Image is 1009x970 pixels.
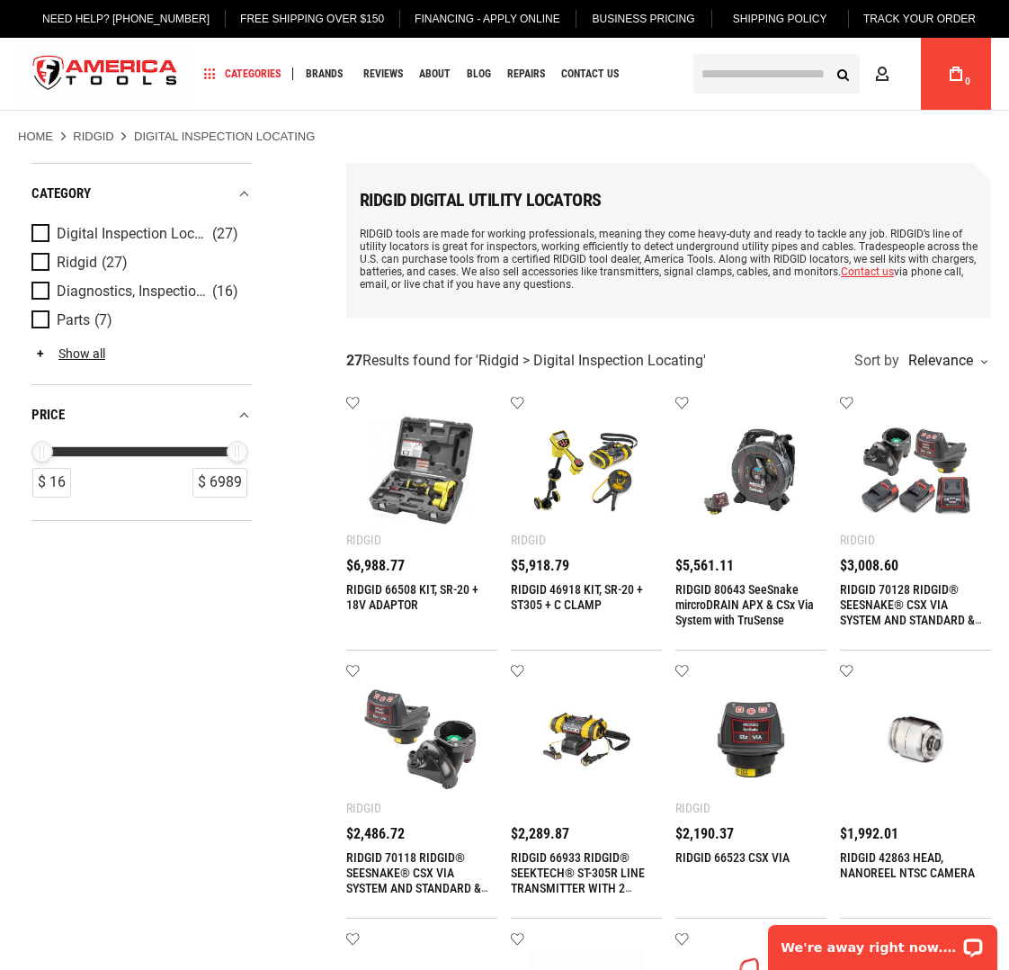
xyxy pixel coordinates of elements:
span: $3,008.60 [840,559,898,573]
div: Ridgid [346,533,381,547]
span: Shipping Policy [733,13,827,25]
span: (16) [212,284,238,300]
a: RIDGID 66508 KIT, SR-20 + 18V ADAPTOR [346,582,478,612]
a: RIDGID 70118 RIDGID® SEESNAKE® CSX VIA SYSTEM AND STANDARD & MINI CSX VIA™ MOUNT [346,850,488,911]
span: Contact Us [561,68,619,79]
p: RIDGID tools are made for working professionals, meaning they come heavy-duty and ready to tackle... [360,228,978,291]
iframe: LiveChat chat widget [756,913,1009,970]
a: Show all [31,346,105,361]
div: $ 16 [32,468,71,498]
span: Ridgid > Digital Inspection Locating [478,352,703,369]
span: $5,918.79 [511,559,569,573]
h1: RIDGID Digital Utility Locators [360,190,978,210]
a: Repairs [499,62,553,86]
span: Ridgid [57,255,97,271]
span: $2,190.37 [675,827,734,841]
a: Categories [196,62,289,86]
a: Home [18,129,53,145]
div: Ridgid [675,801,710,815]
span: Categories [204,67,281,80]
a: RIDGID 66523 CSX VIA [675,850,790,865]
img: RIDGID 66523 CSX VIA [693,682,808,797]
img: America Tools [18,40,192,108]
a: RIDGID 46918 KIT, SR-20 + ST305 + C CLAMP [511,582,643,612]
span: Parts [57,312,90,328]
img: RIDGID 70118 RIDGID® SEESNAKE® CSX VIA SYSTEM AND STANDARD & MINI CSX VIA™ MOUNT [364,682,479,797]
span: Reviews [363,68,403,79]
span: (27) [212,227,238,242]
span: Sort by [854,354,899,368]
a: Ridgid [73,129,114,145]
a: Reviews [355,62,411,86]
span: About [419,68,451,79]
a: RIDGID 66933 RIDGID® SEEKTECH® ST-305R LINE TRANSMITTER WITH 2 BATTERIES & CHARGER [511,850,645,911]
span: 0 [965,76,970,86]
a: Brands [298,62,351,86]
div: Ridgid [840,533,875,547]
a: Blog [459,62,499,86]
div: Ridgid [346,801,381,815]
a: Digital Inspection Locating (27) [31,224,247,244]
button: Search [826,57,860,91]
span: $5,561.11 [675,559,734,573]
a: RIDGID 42863 HEAD, NANOREEL NTSC CAMERA [840,850,975,880]
span: $6,988.77 [346,559,405,573]
img: RIDGID 66933 RIDGID® SEEKTECH® ST-305R LINE TRANSMITTER WITH 2 BATTERIES & CHARGER [529,682,644,797]
a: Contact us [841,265,894,278]
img: RIDGID 66508 KIT, SR-20 + 18V ADAPTOR [364,414,479,529]
div: Relevance [904,354,987,368]
a: Ridgid (27) [31,253,247,273]
a: Parts (7) [31,310,247,330]
strong: Digital Inspection Locating [134,130,315,143]
span: Brands [306,68,343,79]
span: $2,486.72 [346,827,405,841]
img: RIDGID 70128 RIDGID® SEESNAKE® CSX VIA SYSTEM AND STANDARD & MINI CSX VIA™ MOUNT WITH 2 BATTERIES... [858,414,973,529]
img: RIDGID 42863 HEAD, NANOREEL NTSC CAMERA [858,682,973,797]
span: Repairs [507,68,545,79]
div: Ridgid [511,533,546,547]
a: Diagnostics, Inspection & Locating (16) [31,282,247,301]
a: About [411,62,459,86]
div: $ 6989 [192,468,247,498]
div: Product Filters [31,163,252,521]
a: RIDGID 80643 SeeSnake mircroDRAIN APX & CSx Via System with TruSense [675,582,814,627]
div: category [31,182,252,206]
span: Digital Inspection Locating [57,226,208,242]
a: Contact Us [553,62,627,86]
strong: 27 [346,352,362,369]
span: Diagnostics, Inspection & Locating [57,283,208,300]
div: Results found for ' ' [346,352,706,371]
img: RIDGID 46918 KIT, SR-20 + ST305 + C CLAMP [529,414,644,529]
span: $2,289.87 [511,827,569,841]
span: (7) [94,313,112,328]
span: (27) [102,256,128,271]
a: store logo [18,40,192,108]
a: RIDGID 70128 RIDGID® SEESNAKE® CSX VIA SYSTEM AND STANDARD & MINI CSX VIA™ MOUNT WITH 2 BATTERIES... [840,582,988,658]
a: 0 [939,38,973,110]
div: price [31,403,252,427]
img: RIDGID 80643 SeeSnake mircroDRAIN APX & CSx Via System with TruSense [693,414,808,529]
span: Blog [467,68,491,79]
span: $1,992.01 [840,827,898,841]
